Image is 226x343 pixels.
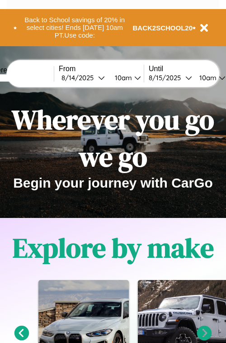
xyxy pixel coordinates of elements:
div: 10am [195,73,219,82]
div: 8 / 15 / 2025 [149,73,185,82]
button: 10am [108,73,144,82]
div: 8 / 14 / 2025 [61,73,98,82]
button: 8/14/2025 [59,73,108,82]
h1: Explore by make [13,229,214,266]
button: Back to School savings of 20% in select cities! Ends [DATE] 10am PT.Use code: [17,14,133,42]
label: From [59,65,144,73]
div: 10am [110,73,134,82]
b: BACK2SCHOOL20 [133,24,193,32]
